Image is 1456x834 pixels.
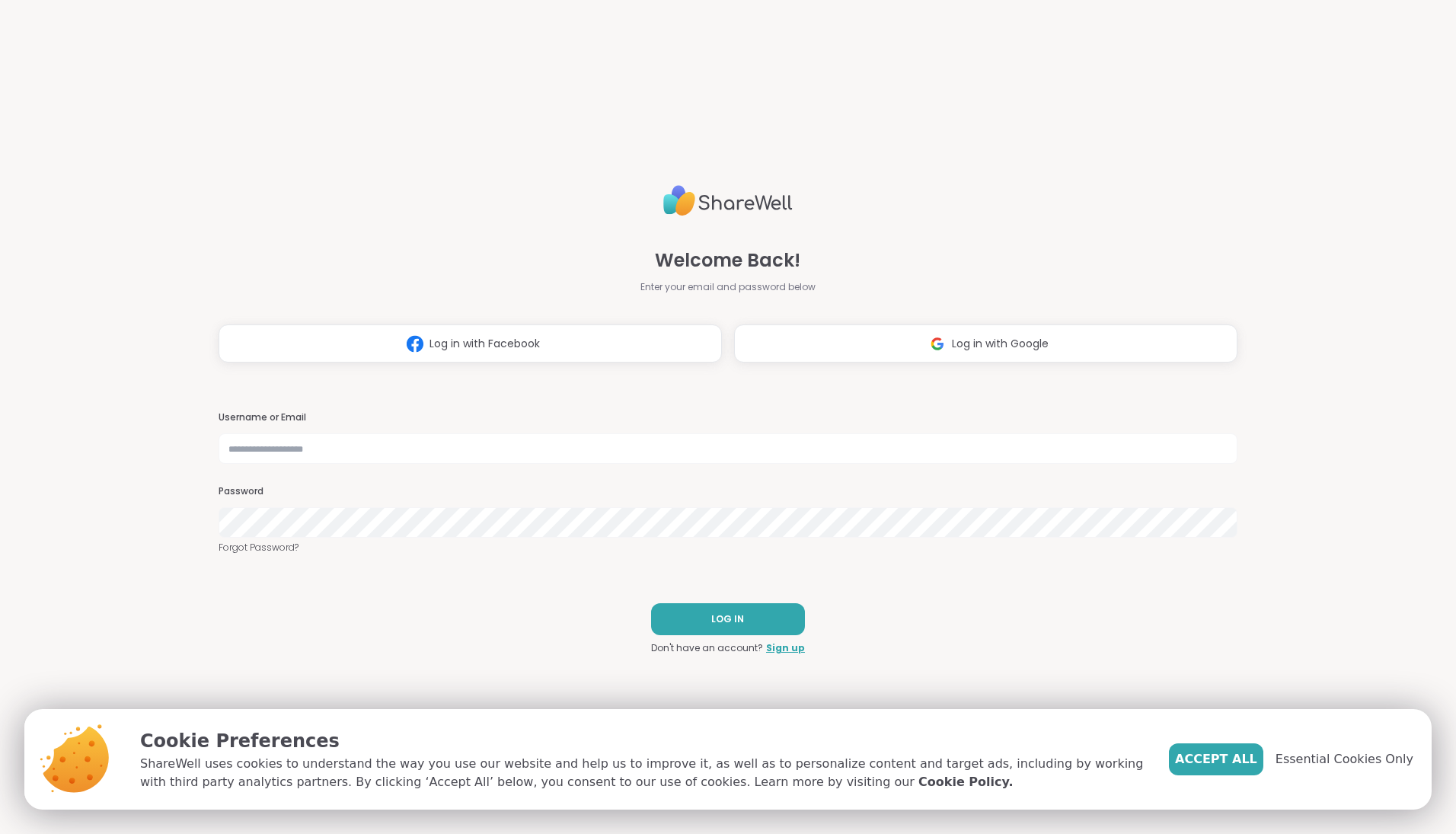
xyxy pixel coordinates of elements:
[219,541,1237,554] a: Forgot Password?
[429,336,540,352] span: Log in with Facebook
[140,755,1145,791] p: ShareWell uses cookies to understand the way you use our website and help us to improve it, as we...
[1276,750,1413,768] span: Essential Cookies Only
[651,641,763,655] span: Don't have an account?
[140,727,1145,755] p: Cookie Preferences
[640,280,816,294] span: Enter your email and password below
[219,485,1237,498] h3: Password
[401,330,429,358] img: ShareWell Logomark
[711,612,744,626] span: LOG IN
[952,336,1049,352] span: Log in with Google
[1169,743,1263,775] button: Accept All
[918,773,1013,791] a: Cookie Policy.
[655,247,800,274] span: Welcome Back!
[766,641,805,655] a: Sign up
[734,324,1237,363] button: Log in with Google
[219,324,722,363] button: Log in with Facebook
[1175,750,1257,768] span: Accept All
[651,603,805,635] button: LOG IN
[219,411,1237,424] h3: Username or Email
[923,330,952,358] img: ShareWell Logomark
[663,179,793,222] img: ShareWell Logo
